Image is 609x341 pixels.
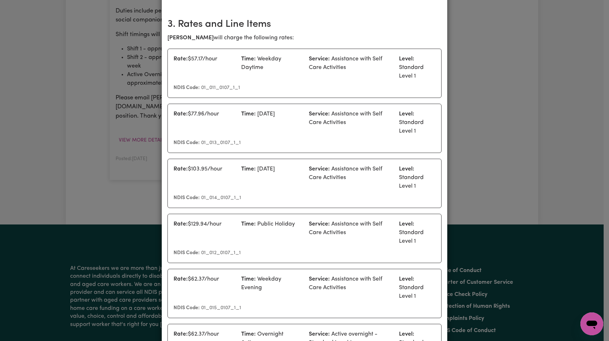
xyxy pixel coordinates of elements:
strong: Service: [309,276,330,282]
strong: Level: [399,111,414,117]
div: Public Holiday [237,220,304,246]
strong: Time: [241,331,256,337]
strong: Level: [399,221,414,227]
strong: Rate: [174,331,188,337]
strong: Rate: [174,111,188,117]
strong: Level: [399,166,414,172]
small: 01_014_0107_1_1 [174,195,241,201]
strong: Time: [241,56,256,62]
div: Standard Level 1 [395,165,440,191]
strong: Service: [309,166,330,172]
strong: Rate: [174,221,188,227]
div: [DATE] [237,165,304,191]
div: $ 129.94 /hour [169,220,237,246]
div: Assistance with Self Care Activities [304,165,395,191]
strong: Service: [309,331,330,337]
small: 01_013_0107_1_1 [174,140,241,145]
strong: Rate: [174,276,188,282]
div: Assistance with Self Care Activities [304,275,395,301]
div: Standard Level 1 [395,275,440,301]
div: $ 57.17 /hour [169,55,237,80]
div: Standard Level 1 [395,110,440,135]
strong: NDIS Code: [174,305,200,311]
strong: NDIS Code: [174,85,200,90]
b: [PERSON_NAME] [167,35,214,41]
strong: NDIS Code: [174,250,200,256]
h2: 3. Rates and Line Items [167,19,442,31]
strong: Time: [241,221,256,227]
small: 01_011_0107_1_1 [174,85,240,90]
strong: NDIS Code: [174,195,200,201]
strong: Rate: [174,56,188,62]
div: $ 103.95 /hour [169,165,237,191]
div: Weekday Evening [237,275,304,301]
div: Standard Level 1 [395,55,440,80]
div: Assistance with Self Care Activities [304,220,395,246]
strong: Service: [309,111,330,117]
strong: Service: [309,221,330,227]
strong: Time: [241,111,256,117]
div: Assistance with Self Care Activities [304,55,395,80]
strong: NDIS Code: [174,140,200,145]
strong: Level: [399,331,414,337]
div: $ 62.37 /hour [169,275,237,301]
p: will charge the following rates: [167,33,442,43]
div: [DATE] [237,110,304,135]
div: Standard Level 1 [395,220,440,246]
div: Weekday Daytime [237,55,304,80]
strong: Service: [309,56,330,62]
small: 01_012_0107_1_1 [174,250,241,256]
strong: Time: [241,166,256,172]
strong: Level: [399,276,414,282]
div: $ 77.96 /hour [169,110,237,135]
small: 01_015_0107_1_1 [174,305,241,311]
div: Assistance with Self Care Activities [304,110,395,135]
strong: Time: [241,276,256,282]
iframe: Button to launch messaging window [580,312,603,335]
strong: Rate: [174,166,188,172]
strong: Level: [399,56,414,62]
